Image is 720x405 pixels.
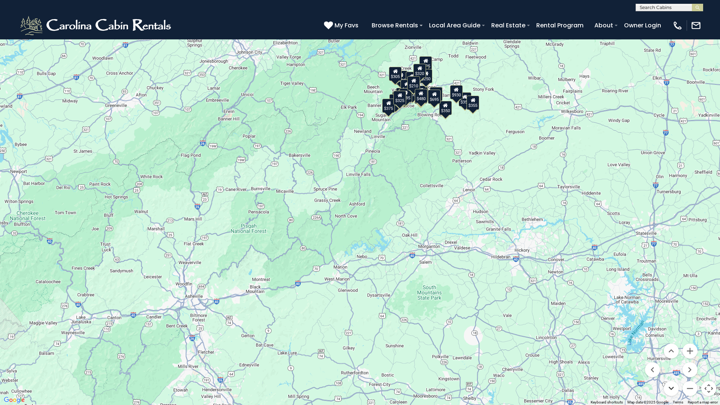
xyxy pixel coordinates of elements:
[664,343,679,358] button: Move up
[334,21,358,30] span: My Favs
[682,362,697,377] button: Move right
[368,19,422,32] a: Browse Rentals
[487,19,529,32] a: Real Estate
[19,14,174,37] img: White-1-2.png
[324,21,360,30] a: My Favs
[682,343,697,358] button: Zoom in
[591,19,617,32] a: About
[425,19,484,32] a: Local Area Guide
[672,20,683,31] img: phone-regular-white.png
[532,19,587,32] a: Rental Program
[645,362,660,377] button: Move left
[620,19,665,32] a: Owner Login
[691,20,701,31] img: mail-regular-white.png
